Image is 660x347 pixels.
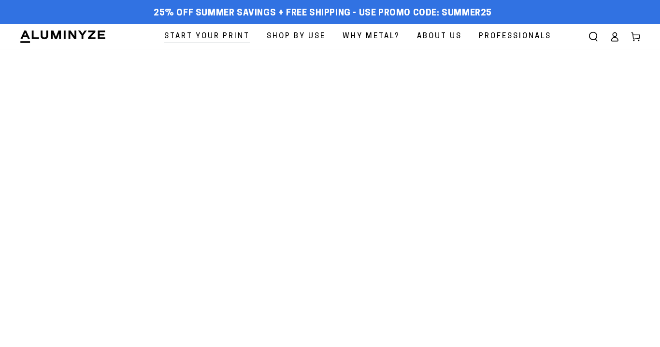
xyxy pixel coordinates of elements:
span: Why Metal? [343,30,400,43]
span: Shop By Use [267,30,326,43]
span: Start Your Print [164,30,250,43]
a: Professionals [472,24,559,49]
span: About Us [417,30,462,43]
a: About Us [410,24,469,49]
a: Start Your Print [157,24,257,49]
span: Professionals [479,30,551,43]
a: Why Metal? [335,24,407,49]
a: Shop By Use [259,24,333,49]
summary: Search our site [583,26,604,47]
img: Aluminyze [19,29,106,44]
span: 25% off Summer Savings + Free Shipping - Use Promo Code: SUMMER25 [154,8,492,19]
